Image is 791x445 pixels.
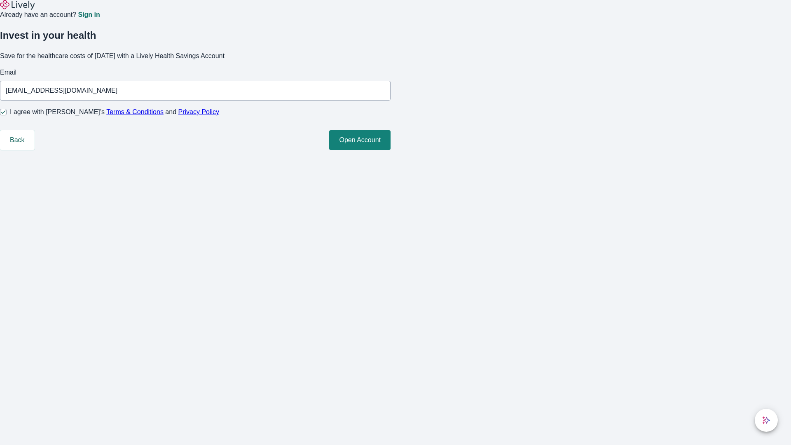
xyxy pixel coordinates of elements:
a: Terms & Conditions [106,108,164,115]
svg: Lively AI Assistant [762,416,770,424]
a: Sign in [78,12,100,18]
a: Privacy Policy [178,108,220,115]
button: chat [755,409,778,432]
span: I agree with [PERSON_NAME]’s and [10,107,219,117]
button: Open Account [329,130,391,150]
